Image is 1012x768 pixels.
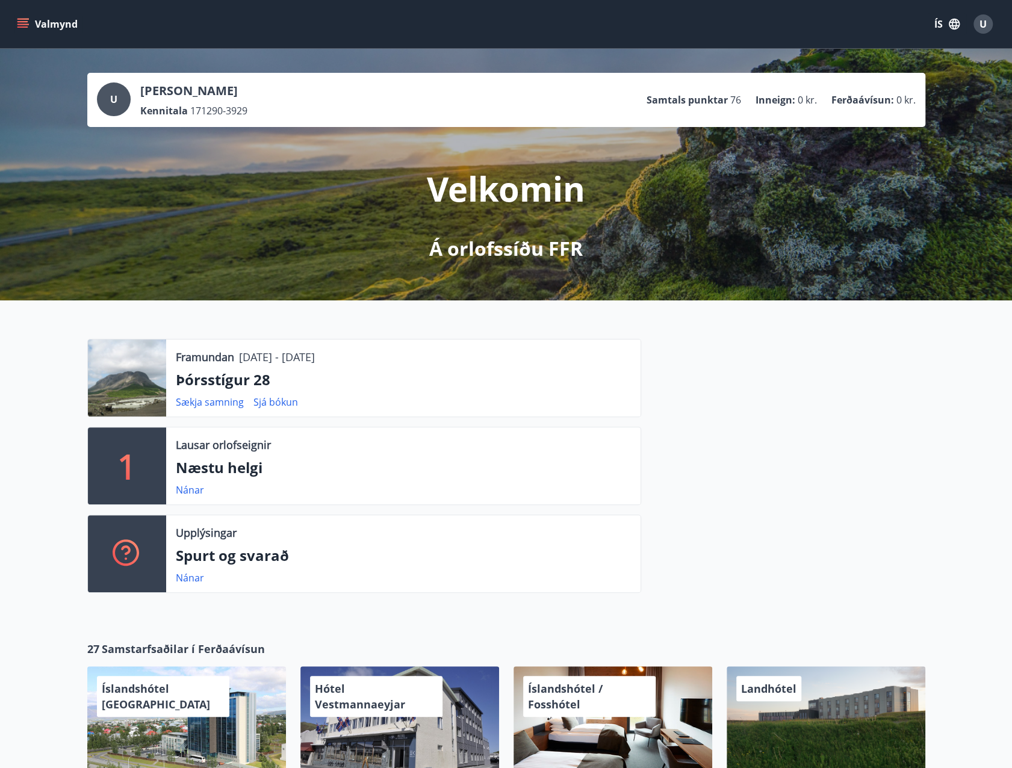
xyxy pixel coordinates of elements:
p: [DATE] - [DATE] [239,349,315,365]
span: U [110,93,117,106]
p: Upplýsingar [176,525,237,540]
p: Framundan [176,349,234,365]
a: Sækja samning [176,395,244,409]
p: Á orlofssíðu FFR [429,235,583,262]
p: Velkomin [427,166,585,211]
p: Næstu helgi [176,457,631,478]
button: ÍS [928,13,966,35]
p: [PERSON_NAME] [140,82,247,99]
button: U [969,10,998,39]
p: Ferðaávísun : [831,93,894,107]
span: 171290-3929 [190,104,247,117]
p: Spurt og svarað [176,545,631,566]
span: 27 [87,641,99,657]
p: Inneign : [756,93,795,107]
p: 1 [117,443,137,489]
p: Kennitala [140,104,188,117]
span: 0 kr. [896,93,916,107]
a: Sjá bókun [253,395,298,409]
span: Landhótel [741,681,796,696]
a: Nánar [176,571,204,584]
span: U [979,17,987,31]
p: Samtals punktar [647,93,728,107]
span: Íslandshótel / Fosshótel [528,681,603,711]
button: menu [14,13,82,35]
span: 0 kr. [798,93,817,107]
span: Samstarfsaðilar í Ferðaávísun [102,641,265,657]
span: Íslandshótel [GEOGRAPHIC_DATA] [102,681,210,711]
span: Hótel Vestmannaeyjar [315,681,405,711]
p: Þórsstígur 28 [176,370,631,390]
a: Nánar [176,483,204,497]
p: Lausar orlofseignir [176,437,271,453]
span: 76 [730,93,741,107]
